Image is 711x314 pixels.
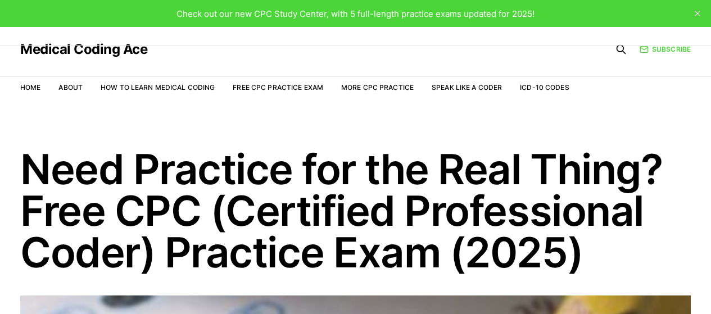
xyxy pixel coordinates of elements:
a: Subscribe [640,44,691,54]
button: close [689,4,707,22]
a: ICD-10 Codes [520,83,569,92]
a: More CPC Practice [341,83,414,92]
span: Check out our new CPC Study Center, with 5 full-length practice exams updated for 2025! [176,8,535,19]
iframe: portal-trigger [528,259,711,314]
a: Medical Coding Ace [20,43,147,56]
a: About [58,83,83,92]
a: How to Learn Medical Coding [101,83,215,92]
a: Home [20,83,40,92]
a: Free CPC Practice Exam [233,83,323,92]
a: Speak Like a Coder [432,83,502,92]
h1: Need Practice for the Real Thing? Free CPC (Certified Professional Coder) Practice Exam (2025) [20,148,691,273]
